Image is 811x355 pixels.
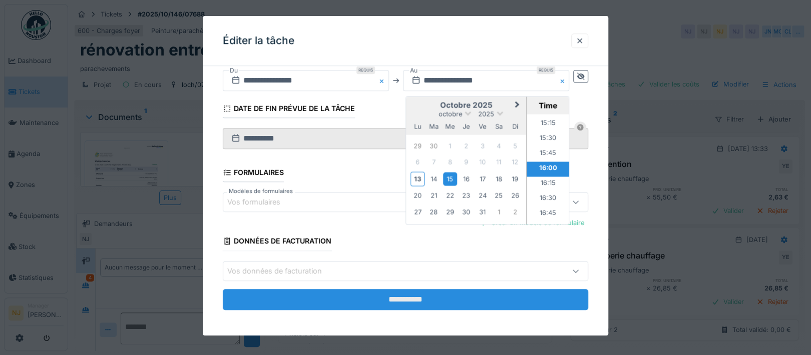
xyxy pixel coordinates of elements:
[527,146,570,161] li: 15:45
[508,172,522,185] div: Choose dimanche 19 octobre 2025
[492,188,506,202] div: Choose samedi 25 octobre 2025
[427,155,441,168] div: Not available mardi 7 octobre 2025
[378,70,389,91] button: Close
[443,119,457,133] div: mercredi
[409,65,419,76] label: Au
[223,34,294,47] h3: Éditer la tâche
[410,137,523,219] div: Month octobre, 2025
[476,139,489,152] div: Not available vendredi 3 octobre 2025
[460,172,473,185] div: Choose jeudi 16 octobre 2025
[460,205,473,218] div: Choose jeudi 30 octobre 2025
[229,65,239,76] label: Du
[527,191,570,206] li: 16:30
[478,110,494,117] span: 2025
[223,101,355,118] div: Date de fin prévue de la tâche
[508,188,522,202] div: Choose dimanche 26 octobre 2025
[460,139,473,152] div: Not available jeudi 2 octobre 2025
[427,119,441,133] div: mardi
[492,172,506,185] div: Choose samedi 18 octobre 2025
[411,139,425,152] div: Not available lundi 29 septembre 2025
[527,221,570,236] li: 17:00
[508,205,522,218] div: Choose dimanche 2 novembre 2025
[527,131,570,146] li: 15:30
[411,171,425,186] div: Choose lundi 13 octobre 2025
[530,100,567,110] div: Time
[443,139,457,152] div: Not available mercredi 1 octobre 2025
[460,155,473,168] div: Not available jeudi 9 octobre 2025
[508,119,522,133] div: dimanche
[443,155,457,168] div: Not available mercredi 8 octobre 2025
[527,161,570,176] li: 16:00
[227,187,295,195] label: Modèles de formulaires
[227,265,336,276] div: Vos données de facturation
[492,205,506,218] div: Choose samedi 1 novembre 2025
[356,66,375,74] div: Requis
[527,206,570,221] li: 16:45
[508,155,522,168] div: Not available dimanche 12 octobre 2025
[411,205,425,218] div: Choose lundi 27 octobre 2025
[427,205,441,218] div: Choose mardi 28 octobre 2025
[460,119,473,133] div: jeudi
[492,155,506,168] div: Not available samedi 11 octobre 2025
[511,97,527,113] button: Next Month
[476,172,489,185] div: Choose vendredi 17 octobre 2025
[443,172,457,185] div: Choose mercredi 15 octobre 2025
[443,188,457,202] div: Choose mercredi 22 octobre 2025
[476,119,489,133] div: vendredi
[527,176,570,191] li: 16:15
[492,119,506,133] div: samedi
[508,139,522,152] div: Not available dimanche 5 octobre 2025
[492,139,506,152] div: Not available samedi 4 octobre 2025
[476,155,489,168] div: Not available vendredi 10 octobre 2025
[439,110,462,117] span: octobre
[223,165,284,182] div: Formulaires
[427,139,441,152] div: Not available mardi 30 septembre 2025
[411,119,425,133] div: lundi
[460,188,473,202] div: Choose jeudi 23 octobre 2025
[558,70,569,91] button: Close
[443,205,457,218] div: Choose mercredi 29 octobre 2025
[427,188,441,202] div: Choose mardi 21 octobre 2025
[407,100,527,109] h2: octobre 2025
[537,66,555,74] div: Requis
[527,116,570,131] li: 15:15
[476,205,489,218] div: Choose vendredi 31 octobre 2025
[476,188,489,202] div: Choose vendredi 24 octobre 2025
[411,155,425,168] div: Not available lundi 6 octobre 2025
[227,196,294,207] div: Vos formulaires
[223,233,331,250] div: Données de facturation
[411,188,425,202] div: Choose lundi 20 octobre 2025
[427,172,441,185] div: Choose mardi 14 octobre 2025
[527,114,570,224] ul: Time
